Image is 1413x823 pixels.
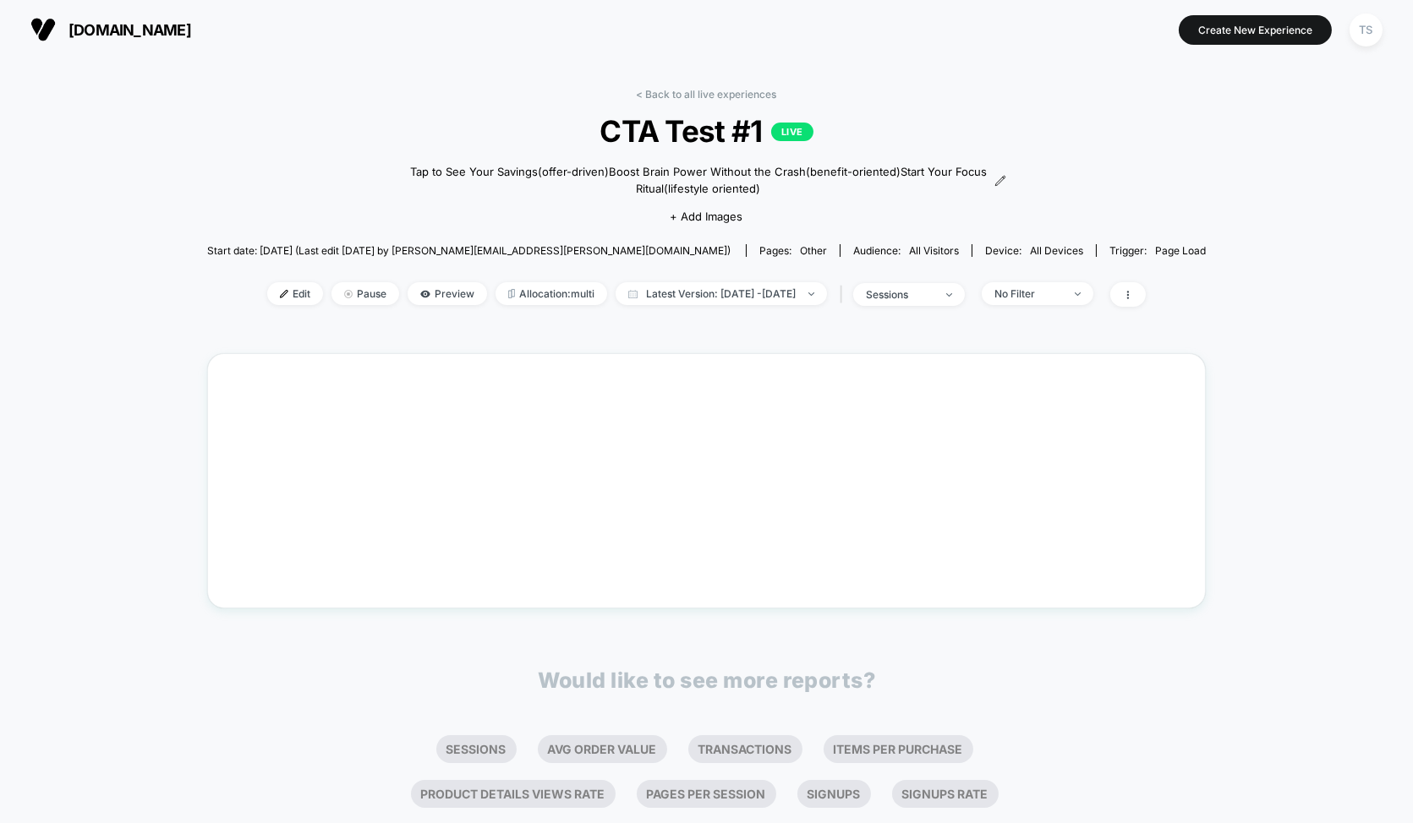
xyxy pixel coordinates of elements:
li: Items Per Purchase [824,735,973,763]
img: calendar [628,290,638,298]
span: Page Load [1155,244,1206,257]
span: All Visitors [909,244,959,257]
img: end [1075,292,1081,296]
img: edit [280,290,288,298]
div: Pages: [759,244,827,257]
span: Device: [972,244,1096,257]
span: + Add Images [670,210,742,223]
li: Pages Per Session [637,780,776,808]
p: Would like to see more reports? [538,668,876,693]
span: [DOMAIN_NAME] [68,21,191,39]
span: | [835,282,853,307]
div: Trigger: [1109,244,1206,257]
span: Tap to See Your Savings(offer-driven)Boost Brain Power Without the Crash(benefit-oriented)Start Y... [407,164,989,197]
button: [DOMAIN_NAME] [25,16,196,43]
div: TS [1350,14,1383,46]
img: end [344,290,353,298]
span: CTA Test #1 [257,113,1155,149]
div: No Filter [994,287,1062,300]
img: rebalance [508,289,515,298]
span: all devices [1030,244,1083,257]
span: Edit [267,282,323,305]
li: Product Details Views Rate [411,780,616,808]
p: LIVE [771,123,813,141]
li: Signups [797,780,871,808]
div: Audience: [853,244,959,257]
img: Visually logo [30,17,56,42]
span: Latest Version: [DATE] - [DATE] [616,282,827,305]
li: Sessions [436,735,517,763]
span: Preview [408,282,487,305]
button: Create New Experience [1179,15,1332,45]
img: end [946,293,952,297]
span: Pause [331,282,399,305]
li: Avg Order Value [538,735,667,763]
button: TS [1345,13,1388,47]
img: end [808,292,814,296]
span: Start date: [DATE] (Last edit [DATE] by [PERSON_NAME][EMAIL_ADDRESS][PERSON_NAME][DOMAIN_NAME]) [207,244,731,257]
div: sessions [866,288,934,301]
li: Transactions [688,735,802,763]
li: Signups Rate [892,780,999,808]
a: < Back to all live experiences [637,88,777,101]
span: Allocation: multi [496,282,607,305]
span: other [800,244,827,257]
